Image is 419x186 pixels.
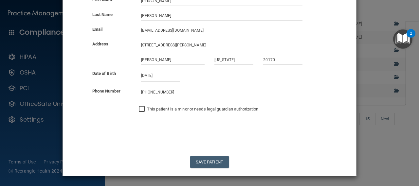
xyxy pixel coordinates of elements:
[141,40,302,50] input: Street Name
[92,71,116,76] b: Date of Birth
[92,27,103,32] b: Email
[92,42,109,46] b: Address
[92,89,120,93] b: Phone Number
[263,55,302,65] input: Zip Code
[214,55,253,65] input: State
[141,55,205,65] input: City
[139,107,146,112] input: This patient is a minor or needs legal guardian authorization
[141,70,180,82] input: mm/dd/yyyy
[139,105,259,113] label: This patient is a minor or needs legal guardian authorization
[92,12,113,17] b: Last Name
[190,156,228,168] button: Save Patient
[410,33,412,42] div: 2
[141,87,180,97] input: (___) ___-____
[393,29,412,49] button: Open Resource Center, 2 new notifications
